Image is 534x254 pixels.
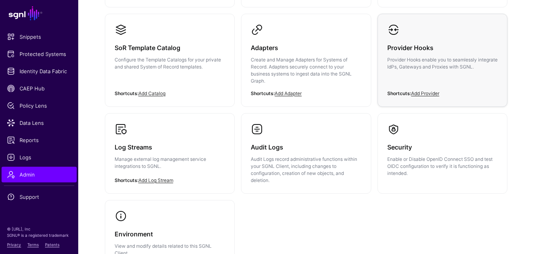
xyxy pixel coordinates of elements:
[387,42,498,53] h3: Provider Hooks
[7,67,71,75] span: Identity Data Fabric
[387,156,498,177] p: Enable or Disable OpenID Connect SSO and test OIDC configuration to verify it is functioning as i...
[5,5,74,22] a: SGNL
[387,56,498,70] p: Provider Hooks enable you to seamlessly integrate IdPs, Gateways and Proxies with SGNL.
[45,242,59,247] a: Patents
[2,150,77,165] a: Logs
[275,90,302,96] a: Add Adapter
[7,226,71,232] p: © [URL], Inc
[378,113,507,186] a: SecurityEnable or Disable OpenID Connect SSO and test OIDC configuration to verify it is function...
[115,156,225,170] p: Manage external log management service integrations to SGNL.
[115,90,138,96] strong: Shortcuts:
[378,14,507,92] a: Provider HooksProvider Hooks enable you to seamlessly integrate IdPs, Gateways and Proxies with S...
[115,177,138,183] strong: Shortcuts:
[387,90,411,96] strong: Shortcuts:
[2,81,77,96] a: CAEP Hub
[7,193,71,201] span: Support
[7,119,71,127] span: Data Lens
[138,177,173,183] a: Add Log Stream
[2,29,77,45] a: Snippets
[2,115,77,131] a: Data Lens
[251,42,361,53] h3: Adapters
[7,136,71,144] span: Reports
[2,132,77,148] a: Reports
[387,142,498,153] h3: Security
[2,167,77,182] a: Admin
[241,14,371,106] a: AdaptersCreate and Manage Adapters for Systems of Record. Adapters securely connect to your busin...
[115,56,225,70] p: Configure the Template Catalogs for your private and shared System of Record templates.
[115,229,225,240] h3: Environment
[2,98,77,113] a: Policy Lens
[7,171,71,178] span: Admin
[7,242,21,247] a: Privacy
[411,90,439,96] a: Add Provider
[7,85,71,92] span: CAEP Hub
[138,90,165,96] a: Add Catalog
[251,56,361,85] p: Create and Manage Adapters for Systems of Record. Adapters securely connect to your business syst...
[251,156,361,184] p: Audit Logs record administrative functions within your SGNL Client, including changes to configur...
[115,42,225,53] h3: SoR Template Catalog
[2,46,77,62] a: Protected Systems
[251,142,361,153] h3: Audit Logs
[251,90,275,96] strong: Shortcuts:
[2,63,77,79] a: Identity Data Fabric
[7,153,71,161] span: Logs
[7,102,71,110] span: Policy Lens
[241,113,371,193] a: Audit LogsAudit Logs record administrative functions within your SGNL Client, including changes t...
[105,14,235,92] a: SoR Template CatalogConfigure the Template Catalogs for your private and shared System of Record ...
[115,142,225,153] h3: Log Streams
[105,113,235,192] a: Log StreamsManage external log management service integrations to SGNL.
[7,50,71,58] span: Protected Systems
[27,242,39,247] a: Terms
[7,232,71,238] p: SGNL® is a registered trademark
[7,33,71,41] span: Snippets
